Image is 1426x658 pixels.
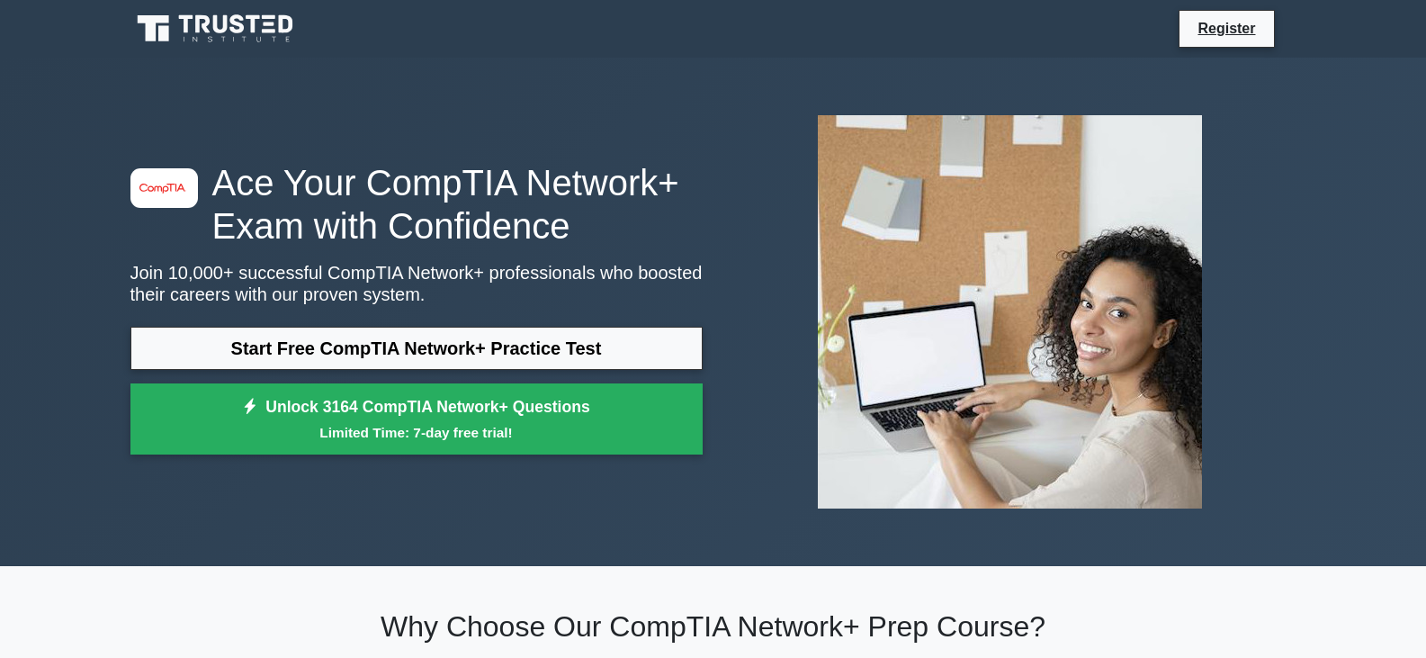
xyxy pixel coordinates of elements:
[130,161,703,248] h1: Ace Your CompTIA Network+ Exam with Confidence
[1187,17,1266,40] a: Register
[130,383,703,455] a: Unlock 3164 CompTIA Network+ QuestionsLimited Time: 7-day free trial!
[130,609,1296,644] h2: Why Choose Our CompTIA Network+ Prep Course?
[130,262,703,305] p: Join 10,000+ successful CompTIA Network+ professionals who boosted their careers with our proven ...
[153,422,680,443] small: Limited Time: 7-day free trial!
[130,327,703,370] a: Start Free CompTIA Network+ Practice Test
